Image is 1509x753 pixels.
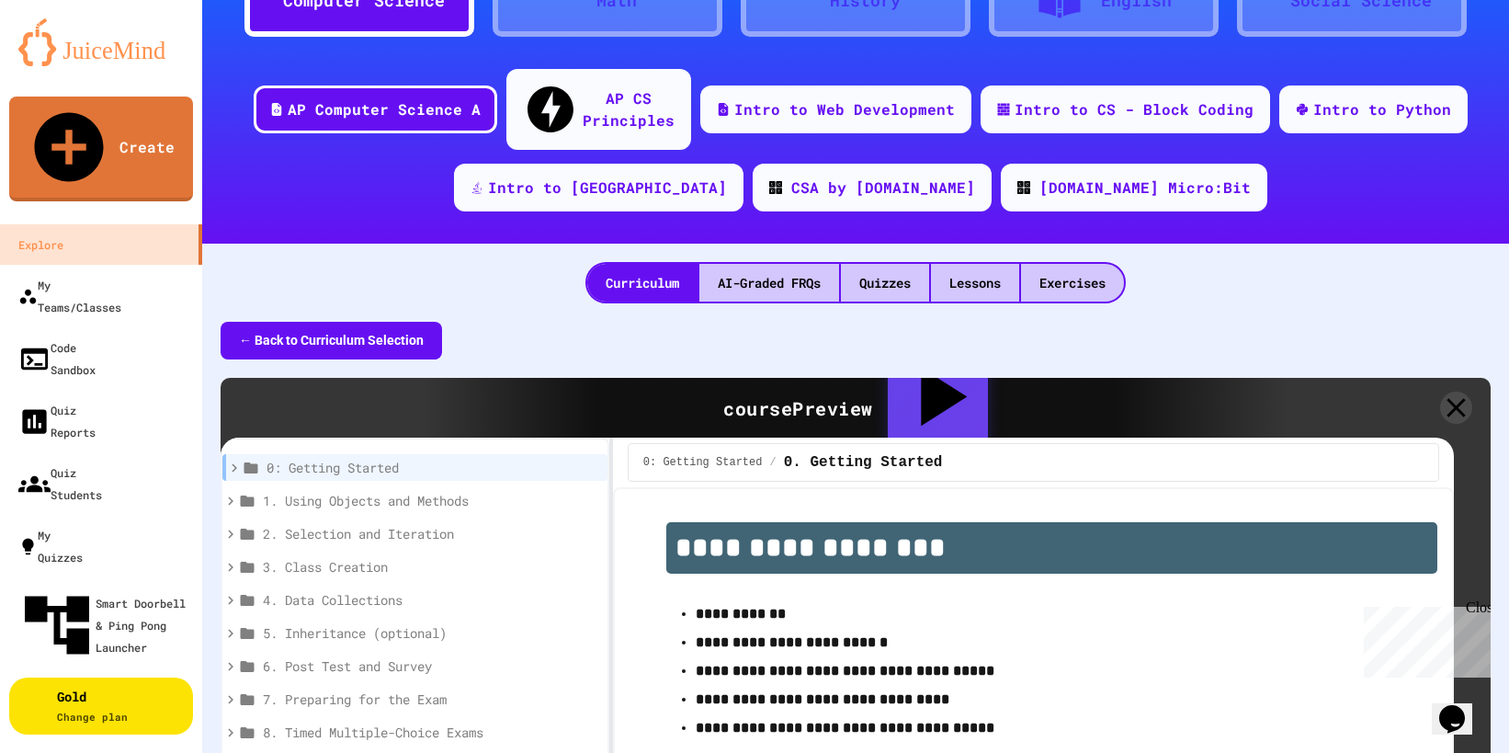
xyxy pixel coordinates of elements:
[723,394,873,422] div: course Preview
[791,177,975,199] div: CSA by [DOMAIN_NAME]
[888,347,988,469] button: Assign to Class
[288,98,481,120] div: AP Computer Science A
[18,399,96,443] div: Quiz Reports
[769,181,782,194] img: CODE_logo_RGB.png
[18,587,195,664] div: Smart Doorbell & Ping Pong Launcher
[57,687,128,725] div: Gold
[841,264,929,302] div: Quizzes
[587,264,698,302] div: Curriculum
[18,462,102,506] div: Quiz Students
[57,710,128,724] span: Change plan
[18,274,121,318] div: My Teams/Classes
[1432,679,1491,735] iframe: chat widget
[699,264,839,302] div: AI-Graded FRQs
[1017,181,1030,194] img: CODE_logo_RGB.png
[583,87,675,131] div: AP CS Principles
[9,678,193,735] button: GoldChange plan
[734,98,955,120] div: Intro to Web Development
[1313,98,1451,120] div: Intro to Python
[1015,98,1254,120] div: Intro to CS - Block Coding
[18,18,184,66] img: logo-orange.svg
[931,264,1019,302] div: Lessons
[1039,177,1251,199] div: [DOMAIN_NAME] Micro:Bit
[18,337,96,381] div: Code Sandbox
[7,7,127,117] div: Chat with us now!Close
[221,322,442,359] button: ← Back to Curriculum Selection
[9,97,193,201] a: Create
[18,234,63,256] div: Explore
[18,524,83,568] div: My Quizzes
[1021,264,1124,302] div: Exercises
[488,177,727,199] div: Intro to [GEOGRAPHIC_DATA]
[1356,599,1491,678] iframe: chat widget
